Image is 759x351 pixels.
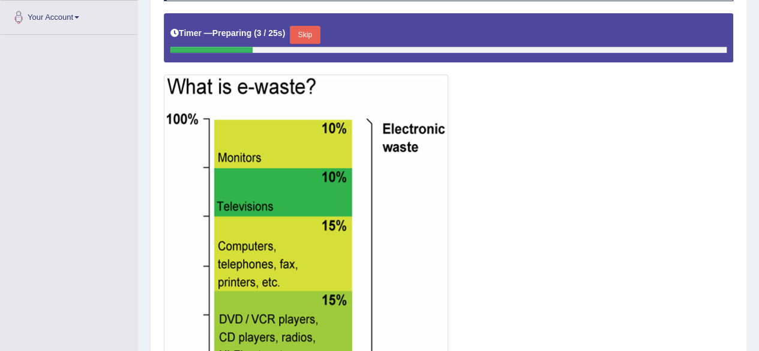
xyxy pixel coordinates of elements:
button: Skip [290,26,320,44]
a: Your Account [1,1,137,31]
b: ( [254,28,257,38]
b: Preparing [212,28,251,38]
b: ) [283,28,286,38]
b: 3 / 25s [257,28,283,38]
h5: Timer — [170,29,285,38]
